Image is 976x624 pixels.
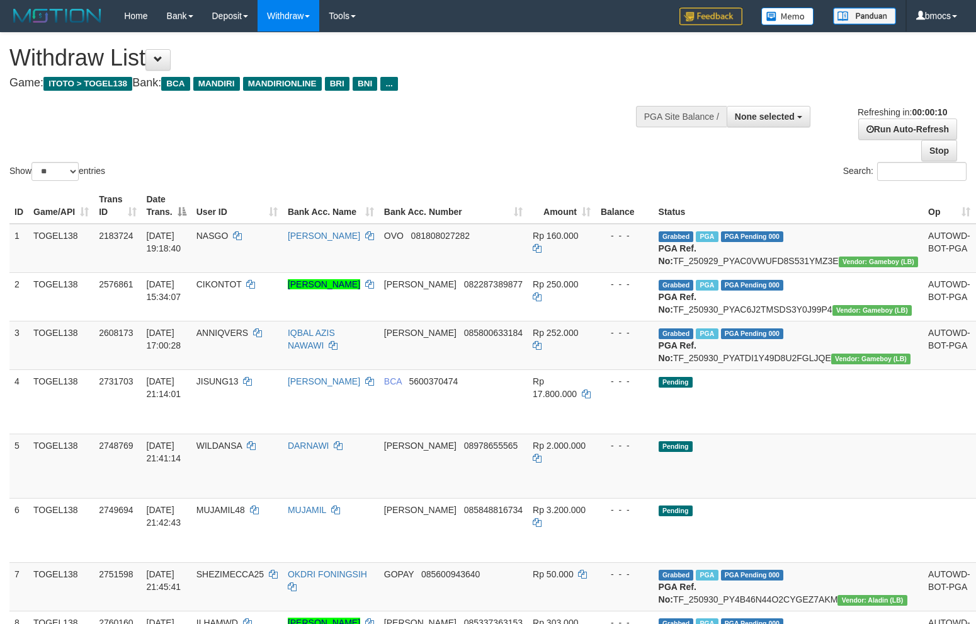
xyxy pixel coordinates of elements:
span: 2731703 [99,376,133,386]
label: Search: [843,162,967,181]
th: ID [9,188,28,224]
th: Bank Acc. Number: activate to sort column ascending [379,188,528,224]
span: Pending [659,506,693,516]
span: 2576861 [99,279,133,289]
a: OKDRI FONINGSIH [288,569,367,579]
span: MANDIRIONLINE [243,77,322,91]
span: Marked by bmocs [696,328,718,339]
span: Rp 252.000 [533,328,578,338]
span: Copy 081808027282 to clipboard [411,231,470,241]
th: Date Trans.: activate to sort column descending [142,188,191,224]
img: Button%20Memo.svg [761,8,814,25]
span: Rp 3.200.000 [533,505,586,515]
span: Grabbed [659,570,694,581]
span: None selected [735,112,795,122]
span: [PERSON_NAME] [384,279,457,289]
span: Marked by bmocs [696,570,718,581]
a: [PERSON_NAME] [288,231,360,241]
span: Copy 08978655565 to clipboard [464,441,518,451]
span: Vendor URL: https://dashboard.q2checkout.com/secure [839,257,918,267]
td: 2 [9,272,28,321]
td: 1 [9,224,28,273]
b: PGA Ref. No: [659,292,696,315]
span: JISUNG13 [196,376,239,386]
td: TF_250930_PYATDI1Y49D8U2FGLJQE [654,321,923,369]
span: Rp 250.000 [533,279,578,289]
div: - - - [601,326,649,339]
span: [DATE] 21:45:41 [147,569,181,592]
span: OVO [384,231,404,241]
span: 2751598 [99,569,133,579]
th: User ID: activate to sort column ascending [191,188,283,224]
span: Rp 2.000.000 [533,441,586,451]
span: PGA Pending [721,280,784,291]
span: [DATE] 21:41:14 [147,441,181,463]
td: TOGEL138 [28,321,94,369]
th: Op: activate to sort column ascending [923,188,975,224]
th: Bank Acc. Name: activate to sort column ascending [283,188,379,224]
span: GOPAY [384,569,414,579]
a: MUJAMIL [288,505,326,515]
span: Refreshing in: [858,107,947,117]
span: [PERSON_NAME] [384,328,457,338]
span: WILDANSA [196,441,242,451]
th: Trans ID: activate to sort column ascending [94,188,141,224]
h1: Withdraw List [9,45,638,71]
span: Pending [659,441,693,452]
div: - - - [601,375,649,388]
a: [PERSON_NAME] [288,376,360,386]
td: TOGEL138 [28,562,94,611]
span: MUJAMIL48 [196,505,245,515]
select: Showentries [31,162,79,181]
td: 3 [9,321,28,369]
strong: 00:00:10 [912,107,947,117]
span: Grabbed [659,328,694,339]
th: Game/API: activate to sort column ascending [28,188,94,224]
td: TOGEL138 [28,224,94,273]
span: PGA Pending [721,570,784,581]
span: Grabbed [659,231,694,242]
div: PGA Site Balance / [636,106,727,127]
td: AUTOWD-BOT-PGA [923,562,975,611]
td: 4 [9,369,28,434]
span: ANNIQVERS [196,328,248,338]
span: [DATE] 17:00:28 [147,328,181,350]
span: ITOTO > TOGEL138 [43,77,132,91]
span: [PERSON_NAME] [384,441,457,451]
div: - - - [601,229,649,242]
a: DARNAWI [288,441,329,451]
span: 2749694 [99,505,133,515]
a: Run Auto-Refresh [858,118,957,140]
span: PGA Pending [721,231,784,242]
h4: Game: Bank: [9,77,638,90]
span: NASGO [196,231,229,241]
span: 2183724 [99,231,133,241]
span: Marked by bmocs [696,231,718,242]
a: IQBAL AZIS NAWAWI [288,328,335,350]
span: [DATE] 21:14:01 [147,376,181,399]
td: 5 [9,434,28,498]
span: Vendor URL: https://dashboard.q2checkout.com/secure [837,595,907,606]
div: - - - [601,439,649,452]
td: AUTOWD-BOT-PGA [923,224,975,273]
img: panduan.png [833,8,896,25]
img: MOTION_logo.png [9,6,105,25]
th: Amount: activate to sort column ascending [528,188,596,224]
span: Rp 17.800.000 [533,376,577,399]
span: Grabbed [659,280,694,291]
td: TOGEL138 [28,434,94,498]
span: Rp 50.000 [533,569,574,579]
span: Copy 085600943640 to clipboard [421,569,480,579]
span: MANDIRI [193,77,240,91]
span: [PERSON_NAME] [384,505,457,515]
span: ... [380,77,397,91]
td: AUTOWD-BOT-PGA [923,272,975,321]
span: 2608173 [99,328,133,338]
span: BRI [325,77,349,91]
span: [DATE] 21:42:43 [147,505,181,528]
td: 7 [9,562,28,611]
td: TOGEL138 [28,369,94,434]
div: - - - [601,504,649,516]
span: Copy 085800633184 to clipboard [464,328,523,338]
td: TOGEL138 [28,272,94,321]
